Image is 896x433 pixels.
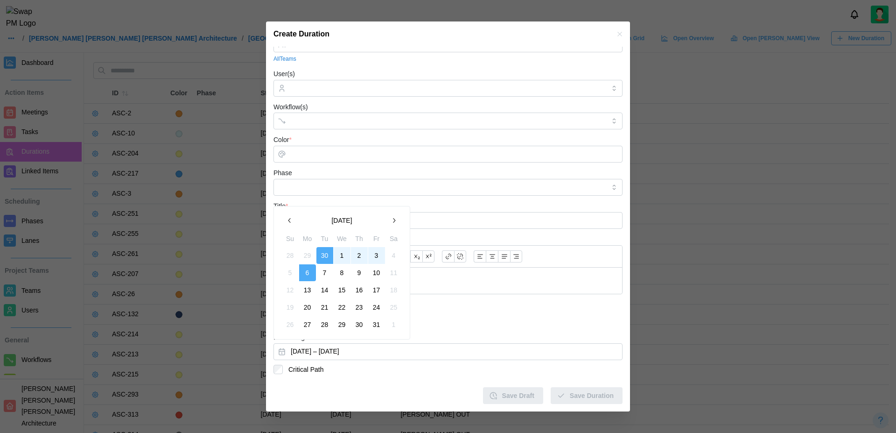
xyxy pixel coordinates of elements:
button: 14 October 2025 [316,282,333,298]
button: 19 October 2025 [282,299,299,316]
button: Remove link [454,250,466,263]
button: September 30, 2025 – October 6, 2025 [273,343,623,360]
button: 21 October 2025 [316,299,333,316]
button: 31 October 2025 [368,316,385,333]
button: 15 October 2025 [334,282,350,298]
button: 20 October 2025 [299,299,316,316]
button: 28 October 2025 [316,316,333,333]
button: 29 October 2025 [334,316,350,333]
label: Color [273,135,292,145]
button: 17 October 2025 [368,282,385,298]
th: Su [281,234,299,247]
label: User(s) [273,69,295,79]
button: 25 October 2025 [385,299,402,316]
label: Critical Path [283,365,323,374]
th: Th [350,234,368,247]
button: 26 October 2025 [282,316,299,333]
th: We [333,234,350,247]
label: Phase [273,168,292,178]
button: 11 October 2025 [385,264,402,281]
th: Sa [385,234,402,247]
button: 4 October 2025 [385,247,402,264]
button: 18 October 2025 [385,282,402,298]
button: 3 October 2025 [368,247,385,264]
button: 8 October 2025 [334,264,350,281]
button: 7 October 2025 [316,264,333,281]
th: Tu [316,234,333,247]
button: Align text: left [474,250,486,263]
button: 30 October 2025 [351,316,368,333]
button: Subscript [410,250,422,263]
button: 9 October 2025 [351,264,368,281]
button: 24 October 2025 [368,299,385,316]
button: 22 October 2025 [334,299,350,316]
button: 10 October 2025 [368,264,385,281]
button: 29 September 2025 [299,247,316,264]
label: Title [273,201,288,212]
button: 1 November 2025 [385,316,402,333]
button: 1 October 2025 [334,247,350,264]
button: Superscript [422,250,434,263]
button: Align text: right [510,250,522,263]
button: Align text: center [486,250,498,263]
button: 12 October 2025 [282,282,299,298]
button: [DATE] [298,212,385,229]
button: 5 October 2025 [282,264,299,281]
label: Workflow(s) [273,102,308,113]
th: Mo [299,234,316,247]
button: Align text: justify [498,250,510,263]
button: 2 October 2025 [351,247,368,264]
button: 23 October 2025 [351,299,368,316]
button: 30 September 2025 [316,247,333,264]
button: 13 October 2025 [299,282,316,298]
button: 16 October 2025 [351,282,368,298]
h2: Create Duration [273,30,329,38]
th: Fr [368,234,385,247]
button: 27 October 2025 [299,316,316,333]
button: 6 October 2025 [299,264,316,281]
button: 28 September 2025 [282,247,299,264]
a: All Teams [273,55,296,64]
button: Link [442,250,454,263]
